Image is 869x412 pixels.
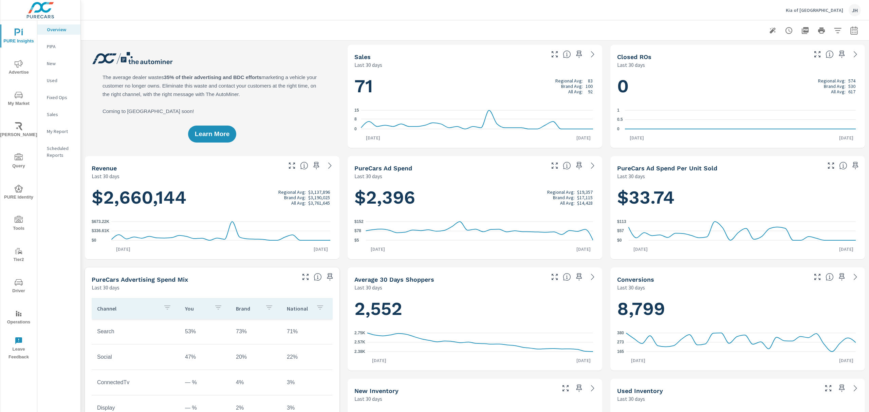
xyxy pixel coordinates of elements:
div: Sales [37,109,80,119]
h1: 0 [617,75,858,98]
p: [DATE] [572,134,595,141]
text: 8 [354,117,357,121]
p: Last 30 days [354,61,382,69]
p: $19,357 [577,189,593,195]
h5: Average 30 Days Shoppers [354,276,434,283]
p: [DATE] [572,357,595,364]
text: 2.38K [354,349,365,354]
text: $113 [617,219,626,224]
td: Search [92,323,180,340]
p: [DATE] [367,357,391,364]
button: Make Fullscreen [823,383,834,394]
button: Apply Filters [831,24,845,37]
span: Tools [2,216,35,232]
span: Save this to your personalized report [325,271,335,282]
div: JH [849,4,861,16]
span: Query [2,153,35,170]
span: Save this to your personalized report [574,383,585,394]
p: Last 30 days [354,395,382,403]
h5: Conversions [617,276,654,283]
span: Learn More [195,131,229,137]
p: [DATE] [309,246,333,252]
p: All Avg: [831,89,846,94]
td: 73% [230,323,281,340]
text: $0 [617,238,622,243]
span: Save this to your personalized report [836,271,847,282]
p: $3,190,025 [308,195,330,200]
span: My Market [2,91,35,108]
button: Make Fullscreen [826,160,836,171]
p: 530 [848,83,855,89]
p: Brand Avg: [561,83,583,89]
p: My Report [47,128,75,135]
span: A rolling 30 day total of daily Shoppers on the dealership website, averaged over the selected da... [563,273,571,281]
button: "Export Report to PDF" [798,24,812,37]
p: [DATE] [629,246,652,252]
span: Total sales revenue over the selected date range. [Source: This data is sourced from the dealer’s... [300,162,308,170]
p: [DATE] [361,134,385,141]
text: $336.61K [92,229,109,233]
p: All Avg: [568,89,583,94]
div: Fixed Ops [37,92,80,102]
button: Make Fullscreen [560,383,571,394]
button: Learn More [188,126,236,143]
p: Last 30 days [92,172,119,180]
p: 574 [848,78,855,83]
p: Regional Avg: [818,78,846,83]
p: Kia of [GEOGRAPHIC_DATA] [786,7,843,13]
p: $17,115 [577,195,593,200]
span: PURE Identity [2,185,35,201]
span: Save this to your personalized report [836,49,847,60]
p: All Avg: [291,200,306,206]
h5: New Inventory [354,387,399,394]
text: 0 [354,127,357,131]
p: Brand Avg: [824,83,846,89]
h5: PureCars Advertising Spend Mix [92,276,188,283]
h1: $2,660,144 [92,186,333,209]
button: Make Fullscreen [300,271,311,282]
p: Brand Avg: [553,195,575,200]
p: Last 30 days [617,283,645,292]
p: New [47,60,75,67]
p: Brand [236,305,260,312]
p: All Avg: [560,200,575,206]
h1: $33.74 [617,186,858,209]
p: Last 30 days [617,395,645,403]
p: National [287,305,311,312]
text: $57 [617,228,624,233]
p: Scheduled Reports [47,145,75,158]
button: Select Date Range [847,24,861,37]
p: Regional Avg: [278,189,306,195]
p: [DATE] [834,357,858,364]
div: nav menu [0,20,37,364]
span: The number of dealer-specified goals completed by a visitor. [Source: This data is provided by th... [826,273,834,281]
div: Scheduled Reports [37,143,80,160]
td: 71% [281,323,332,340]
text: $673.22K [92,219,109,224]
p: [DATE] [834,134,858,141]
td: — % [180,374,230,391]
text: 1 [617,108,620,113]
h1: $2,396 [354,186,595,209]
p: Sales [47,111,75,118]
text: 2.75K [354,331,365,335]
h1: 8,799 [617,297,858,320]
span: Leave Feedback [2,337,35,361]
text: 15 [354,108,359,113]
button: Make Fullscreen [549,160,560,171]
text: $78 [354,229,361,233]
a: See more details in report [587,271,598,282]
text: 165 [617,349,624,354]
h5: Used Inventory [617,387,663,394]
a: See more details in report [587,383,598,394]
button: Print Report [815,24,828,37]
p: Last 30 days [92,283,119,292]
p: Overview [47,26,75,33]
span: Number of vehicles sold by the dealership over the selected date range. [Source: This data is sou... [563,50,571,58]
td: 3% [281,374,332,391]
p: 83 [588,78,593,83]
h5: PureCars Ad Spend Per Unit Sold [617,165,717,172]
span: Save this to your personalized report [311,160,322,171]
button: Make Fullscreen [812,49,823,60]
p: Channel [97,305,158,312]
